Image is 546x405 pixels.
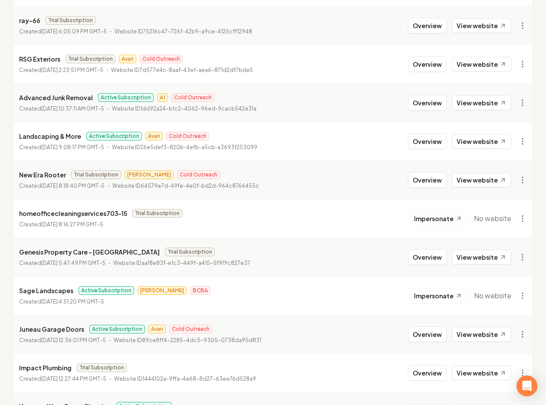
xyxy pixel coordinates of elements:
[452,366,511,380] a: View website
[408,56,447,72] button: Overview
[19,363,72,373] p: Impact Plumbing
[408,18,447,33] button: Overview
[190,286,211,295] span: BCBA
[19,54,60,64] p: RSG Exteriors
[19,297,104,306] p: Created
[41,105,104,112] time: [DATE] 10:37:11 AM GMT-5
[169,325,212,333] span: Cold Outreach
[41,260,105,266] time: [DATE] 5:47:49 PM GMT-5
[452,173,511,187] a: View website
[113,259,250,268] p: Website ID aa18e83f-e1c3-449f-a415-5f919c827e37
[115,27,252,36] p: Website ID 75216c47-726f-42b9-a9ce-4125cff12948
[112,105,257,113] p: Website ID 1dd92a24-bfc2-4062-96ed-9cacb542e31a
[414,214,454,223] span: Impersonate
[19,105,104,113] p: Created
[408,327,447,342] button: Overview
[408,249,447,265] button: Overview
[19,247,160,257] p: Genesis Property Care - [GEOGRAPHIC_DATA]
[452,18,511,33] a: View website
[41,144,104,150] time: [DATE] 9:08:17 PM GMT-5
[89,325,145,333] span: Active Subscription
[114,375,256,383] p: Website ID 1444102a-9ffa-4e68-8d27-63ee76d528a9
[19,375,106,383] p: Created
[79,286,134,295] span: Active Subscription
[46,16,95,25] span: Trial Subscription
[98,93,154,102] span: Active Subscription
[19,66,103,75] p: Created
[66,55,115,63] span: Trial Subscription
[452,95,511,110] a: View website
[41,183,105,189] time: [DATE] 8:18:40 PM GMT-5
[414,291,454,300] span: Impersonate
[19,15,40,26] p: ray-66
[408,365,447,381] button: Overview
[19,27,107,36] p: Created
[177,170,220,179] span: Cold Outreach
[452,57,511,72] a: View website
[19,208,127,219] p: homeofficecleaningservices703-15
[409,211,467,226] button: Impersonate
[157,93,168,102] span: AJ
[112,182,259,190] p: Website ID 64579e7d-49fe-4e0f-bd2d-964c8766455c
[111,66,253,75] p: Website ID 7d577e4c-8aaf-43ef-aea6-871d2df7bde5
[19,182,105,190] p: Created
[114,336,261,345] p: Website ID 89ce8ff4-2285-4dc5-9305-0738da95d831
[408,172,447,188] button: Overview
[71,170,121,179] span: Trial Subscription
[452,250,511,265] a: View website
[452,134,511,149] a: View website
[41,221,103,228] time: [DATE] 8:16:27 PM GMT-5
[138,286,187,295] span: [PERSON_NAME]
[516,376,537,396] div: Open Intercom Messenger
[119,55,136,63] span: Avan
[41,298,104,305] time: [DATE] 4:51:20 PM GMT-5
[171,93,214,102] span: Cold Outreach
[19,170,66,180] p: New Era Rooter
[474,213,511,224] span: No website
[452,327,511,342] a: View website
[166,132,209,140] span: Cold Outreach
[148,325,166,333] span: Avan
[165,248,215,256] span: Trial Subscription
[408,95,447,111] button: Overview
[77,363,127,372] span: Trial Subscription
[409,288,467,304] button: Impersonate
[19,336,106,345] p: Created
[19,259,105,268] p: Created
[41,376,106,382] time: [DATE] 12:27:44 PM GMT-5
[125,170,174,179] span: [PERSON_NAME]
[145,132,163,140] span: Avan
[41,67,103,73] time: [DATE] 2:23:51 PM GMT-5
[41,28,107,35] time: [DATE] 6:05:09 PM GMT-5
[86,132,142,140] span: Active Subscription
[140,55,183,63] span: Cold Outreach
[19,131,81,141] p: Landscaping & More
[19,92,93,103] p: Advanced Junk Removal
[19,220,103,229] p: Created
[112,143,257,152] p: Website ID 26e5def3-820b-4efb-a5cb-a3693f253099
[408,134,447,149] button: Overview
[19,285,73,296] p: Sage Landscapes
[19,324,84,334] p: Juneau Garage Doors
[474,291,511,301] span: No website
[132,209,182,218] span: Trial Subscription
[19,143,104,152] p: Created
[41,337,106,343] time: [DATE] 12:36:01 PM GMT-5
